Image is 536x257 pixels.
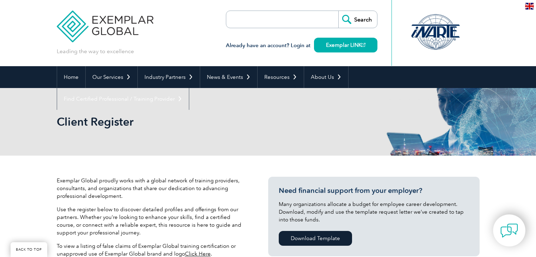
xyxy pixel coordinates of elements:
[185,251,211,257] a: Click Here
[279,200,469,224] p: Many organizations allocate a budget for employee career development. Download, modify and use th...
[304,66,348,88] a: About Us
[258,66,304,88] a: Resources
[314,38,377,52] a: Exemplar LINK
[500,222,518,239] img: contact-chat.png
[338,11,377,28] input: Search
[57,206,247,237] p: Use the register below to discover detailed profiles and offerings from our partners. Whether you...
[226,41,377,50] h3: Already have an account? Login at
[57,116,353,127] h2: Client Register
[279,186,469,195] h3: Need financial support from your employer?
[279,231,352,246] a: Download Template
[57,66,85,88] a: Home
[362,43,365,47] img: open_square.png
[11,242,47,257] a: BACK TO TOP
[57,177,247,200] p: Exemplar Global proudly works with a global network of training providers, consultants, and organ...
[138,66,200,88] a: Industry Partners
[525,3,534,10] img: en
[57,88,189,110] a: Find Certified Professional / Training Provider
[86,66,137,88] a: Our Services
[57,48,134,55] p: Leading the way to excellence
[200,66,257,88] a: News & Events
